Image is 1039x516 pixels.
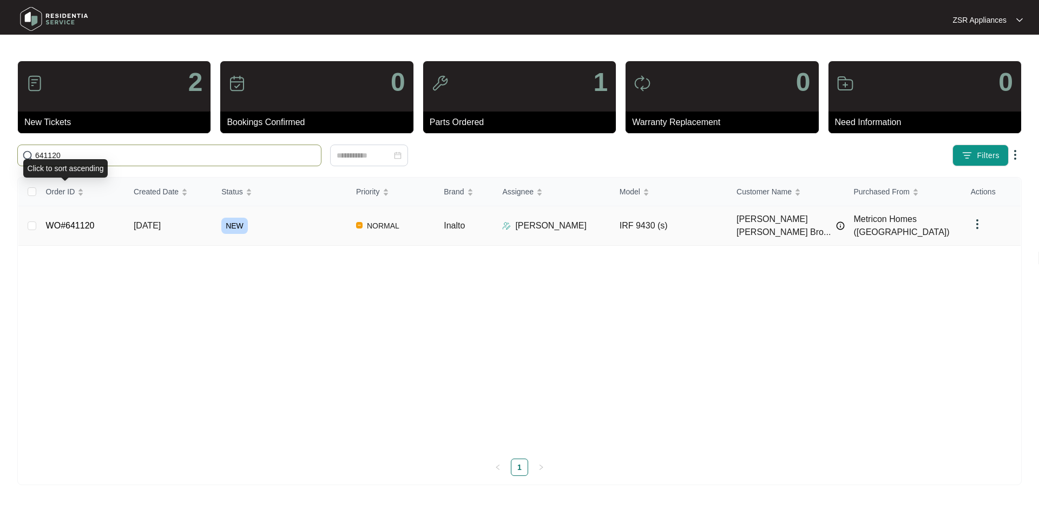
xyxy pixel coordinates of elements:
img: icon [26,75,43,92]
p: [PERSON_NAME] [515,219,587,232]
span: Purchased From [853,186,909,198]
p: ZSR Appliances [952,15,1007,25]
th: Actions [962,178,1021,206]
span: Filters [977,150,999,161]
li: Previous Page [489,459,507,476]
td: IRF 9430 (s) [611,206,728,246]
p: 0 [391,69,405,95]
span: Brand [444,186,464,198]
p: Bookings Confirmed [227,116,413,129]
p: 1 [593,69,608,95]
button: right [532,459,550,476]
span: Order ID [46,186,75,198]
th: Status [213,178,347,206]
th: Created Date [125,178,213,206]
span: Customer Name [736,186,792,198]
img: filter icon [962,150,972,161]
img: icon [431,75,449,92]
span: [PERSON_NAME] [PERSON_NAME] Bro... [736,213,831,239]
span: Created Date [134,186,179,198]
p: Warranty Replacement [632,116,818,129]
p: Need Information [835,116,1021,129]
span: NORMAL [363,219,404,232]
th: Brand [435,178,494,206]
p: New Tickets [24,116,211,129]
a: WO#641120 [46,221,95,230]
img: icon [837,75,854,92]
span: NEW [221,218,248,234]
th: Order ID [37,178,125,206]
img: dropdown arrow [971,218,984,231]
span: right [538,464,544,471]
img: Assigner Icon [502,221,511,230]
span: Assignee [502,186,534,198]
div: Click to sort ascending [23,159,108,178]
span: Model [620,186,640,198]
p: 0 [796,69,811,95]
span: left [495,464,501,471]
input: Search by Order Id, Assignee Name, Customer Name, Brand and Model [35,149,317,161]
li: Next Page [532,459,550,476]
img: dropdown arrow [1016,17,1023,23]
span: Inalto [444,221,465,230]
img: icon [634,75,651,92]
p: 0 [998,69,1013,95]
img: Vercel Logo [356,222,363,228]
span: Metricon Homes ([GEOGRAPHIC_DATA]) [853,214,949,237]
span: Status [221,186,243,198]
p: Parts Ordered [430,116,616,129]
th: Customer Name [728,178,845,206]
img: dropdown arrow [1009,148,1022,161]
a: 1 [511,459,528,475]
img: icon [228,75,246,92]
button: left [489,459,507,476]
th: Model [611,178,728,206]
th: Purchased From [845,178,962,206]
span: Priority [356,186,380,198]
th: Priority [347,178,435,206]
span: [DATE] [134,221,161,230]
button: filter iconFilters [952,145,1009,166]
th: Assignee [494,178,610,206]
p: 2 [188,69,203,95]
img: Info icon [836,221,845,230]
li: 1 [511,459,528,476]
img: search-icon [22,150,33,161]
img: residentia service logo [16,3,92,35]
